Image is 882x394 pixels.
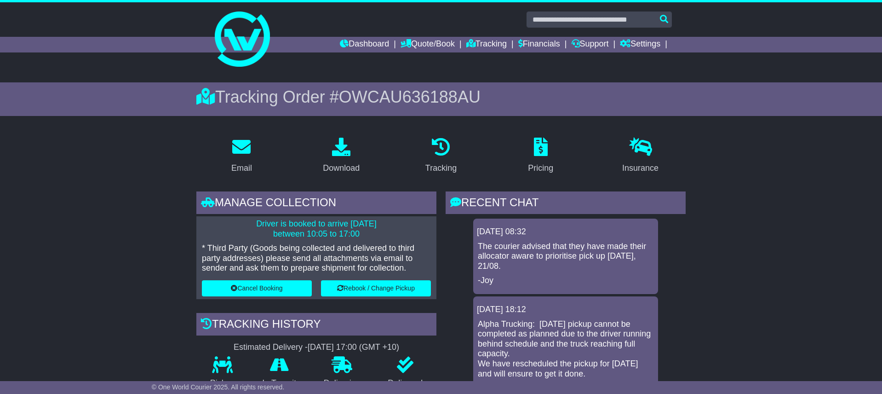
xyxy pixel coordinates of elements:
span: © One World Courier 2025. All rights reserved. [152,383,285,391]
a: Email [225,134,258,178]
p: * Third Party (Goods being collected and delivered to third party addresses) please send all atta... [202,243,431,273]
span: OWCAU636188AU [339,87,481,106]
div: Estimated Delivery - [196,342,436,353]
a: Download [317,134,366,178]
p: The courier advised that they have made their allocator aware to prioritise pick up [DATE], 21/08. [478,242,653,272]
div: Manage collection [196,191,436,216]
p: In Transit [249,378,310,388]
div: Tracking Order # [196,87,686,107]
a: Pricing [522,134,559,178]
button: Cancel Booking [202,280,312,296]
div: Insurance [622,162,659,174]
div: [DATE] 08:32 [477,227,654,237]
div: Pricing [528,162,553,174]
a: Support [572,37,609,52]
a: Tracking [419,134,463,178]
div: RECENT CHAT [446,191,686,216]
p: Pickup [196,378,249,388]
a: Insurance [616,134,664,178]
a: Settings [620,37,660,52]
div: Download [323,162,360,174]
div: [DATE] 18:12 [477,305,654,315]
div: [DATE] 17:00 (GMT +10) [308,342,399,353]
p: Delivering [310,378,374,388]
div: Email [231,162,252,174]
p: Delivered [374,378,437,388]
a: Financials [518,37,560,52]
p: Driver is booked to arrive [DATE] between 10:05 to 17:00 [202,219,431,239]
div: Tracking history [196,313,436,338]
a: Quote/Book [401,37,455,52]
a: Dashboard [340,37,389,52]
div: Tracking [425,162,457,174]
a: Tracking [466,37,507,52]
button: Rebook / Change Pickup [321,280,431,296]
p: -Joy [478,276,653,286]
